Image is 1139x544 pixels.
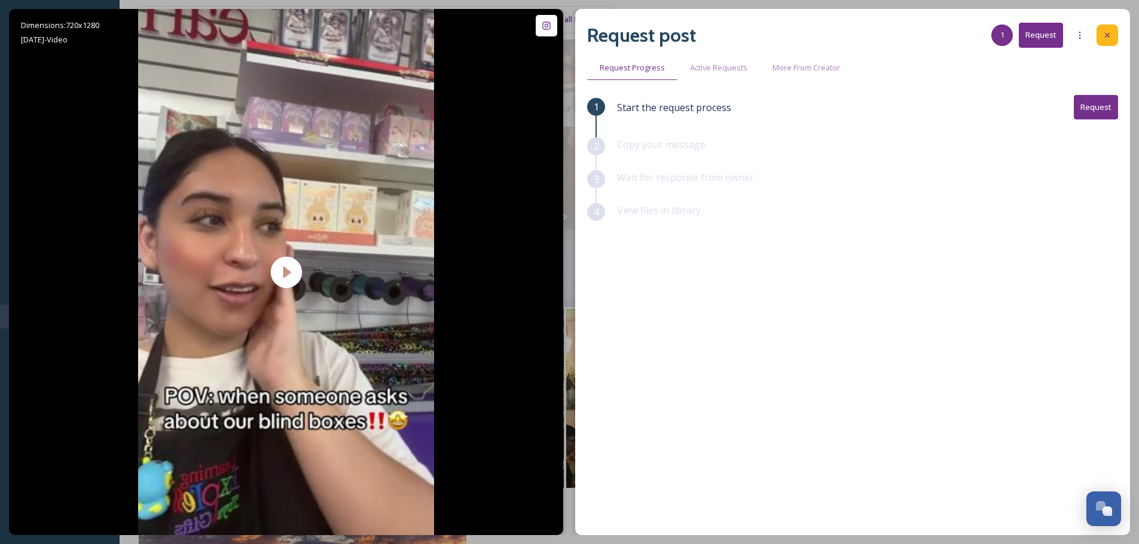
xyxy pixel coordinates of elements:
span: 4 [594,205,599,219]
img: thumbnail [138,9,435,535]
button: Request [1019,23,1063,47]
span: Dimensions: 720 x 1280 [21,20,99,30]
span: Active Requests [690,62,747,73]
span: Start the request process [617,100,731,115]
button: Request [1074,95,1118,119]
span: View files in library [617,204,701,217]
span: Request Progress [600,62,665,73]
span: [DATE] - Video [21,34,68,45]
span: Copy your message [617,138,706,151]
h2: Request post [587,21,696,50]
span: 1 [594,100,599,114]
span: Wait for response from owner [617,171,754,184]
button: Open Chat [1086,491,1121,526]
span: More From Creator [772,62,840,73]
span: 1 [1000,29,1004,41]
span: 3 [594,172,599,186]
span: 2 [594,139,599,153]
